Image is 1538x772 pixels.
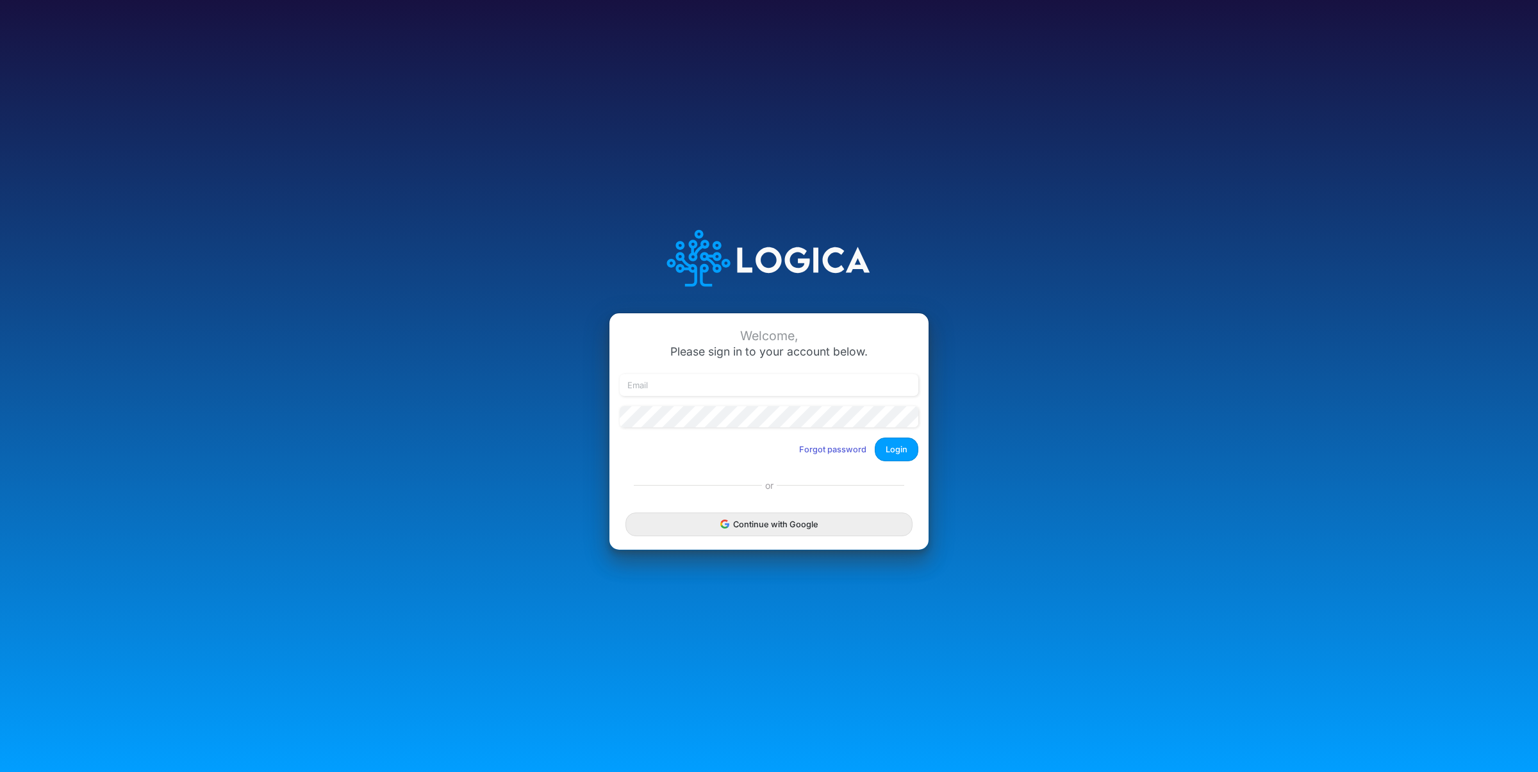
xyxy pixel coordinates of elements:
button: Forgot password [791,439,875,460]
span: Please sign in to your account below. [670,345,868,358]
button: Login [875,438,918,461]
div: Welcome, [620,329,918,343]
input: Email [620,374,918,396]
button: Continue with Google [625,513,913,536]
